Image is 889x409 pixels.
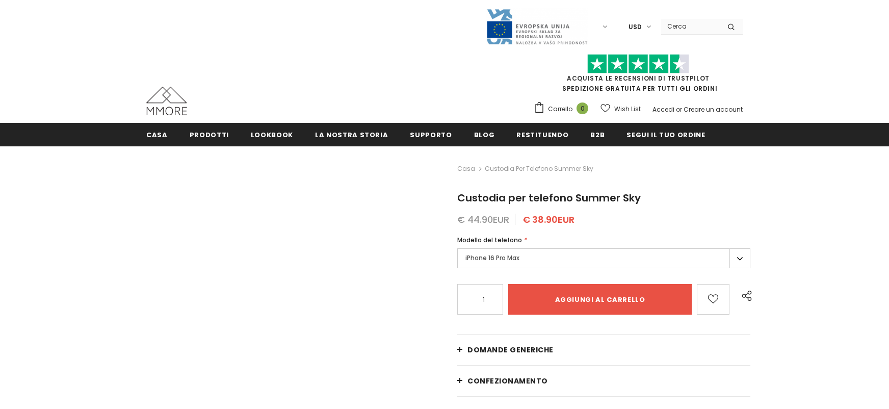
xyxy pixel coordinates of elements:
span: B2B [590,130,605,140]
input: Aggiungi al carrello [508,284,692,315]
span: Modello del telefono [457,236,522,244]
img: Fidati di Pilot Stars [587,54,689,74]
a: Accedi [652,105,674,114]
a: Blog [474,123,495,146]
input: Search Site [661,19,720,34]
span: Restituendo [516,130,568,140]
a: Acquista le recensioni di TrustPilot [567,74,710,83]
span: € 38.90EUR [522,213,574,226]
a: Prodotti [190,123,229,146]
span: SPEDIZIONE GRATUITA PER TUTTI GLI ORDINI [534,59,743,93]
span: 0 [577,103,588,114]
a: Casa [457,163,475,175]
a: CONFEZIONAMENTO [457,366,750,396]
img: Javni Razpis [486,8,588,45]
span: Carrello [548,104,572,114]
span: supporto [410,130,452,140]
img: Casi MMORE [146,87,187,115]
span: Custodia per telefono Summer Sky [457,191,641,205]
a: Creare un account [684,105,743,114]
span: or [676,105,682,114]
label: iPhone 16 Pro Max [457,248,750,268]
span: Blog [474,130,495,140]
a: Lookbook [251,123,293,146]
span: La nostra storia [315,130,388,140]
a: Casa [146,123,168,146]
span: Prodotti [190,130,229,140]
span: Lookbook [251,130,293,140]
span: CONFEZIONAMENTO [467,376,548,386]
span: Wish List [614,104,641,114]
a: Javni Razpis [486,22,588,31]
a: La nostra storia [315,123,388,146]
a: Domande generiche [457,335,750,365]
a: Restituendo [516,123,568,146]
a: B2B [590,123,605,146]
span: Segui il tuo ordine [626,130,705,140]
span: Domande generiche [467,345,554,355]
a: Wish List [600,100,641,118]
span: USD [629,22,642,32]
a: Carrello 0 [534,101,593,117]
span: Custodia per telefono Summer Sky [485,163,593,175]
span: € 44.90EUR [457,213,509,226]
a: supporto [410,123,452,146]
a: Segui il tuo ordine [626,123,705,146]
span: Casa [146,130,168,140]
